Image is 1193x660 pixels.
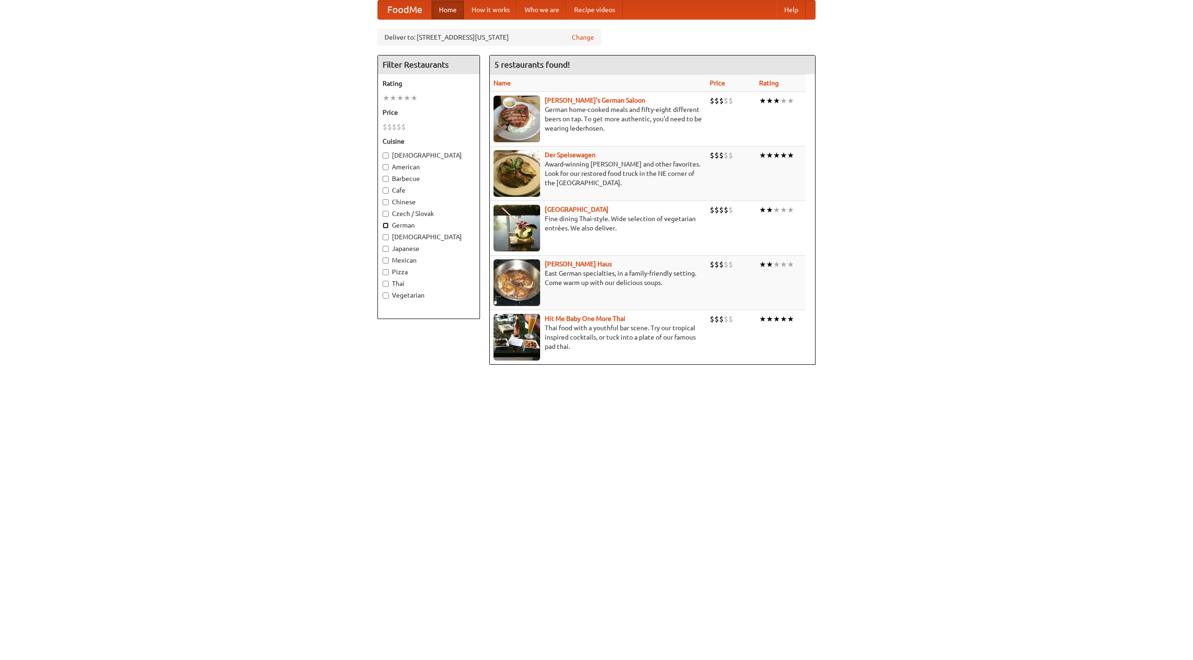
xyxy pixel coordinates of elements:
label: Vegetarian [383,291,475,300]
img: satay.jpg [494,205,540,251]
a: Change [572,33,594,42]
li: $ [392,122,397,132]
label: Barbecue [383,174,475,183]
li: ★ [773,150,780,160]
label: Japanese [383,244,475,253]
h5: Price [383,108,475,117]
li: ★ [766,205,773,215]
a: Who we are [517,0,567,19]
li: $ [728,314,733,324]
li: $ [728,259,733,270]
li: ★ [766,314,773,324]
label: Chinese [383,197,475,207]
input: Czech / Slovak [383,211,389,217]
li: ★ [411,93,418,103]
b: [PERSON_NAME] Haus [545,260,612,268]
li: ★ [773,205,780,215]
li: $ [710,259,714,270]
li: ★ [766,96,773,106]
a: Home [432,0,464,19]
b: [PERSON_NAME]'s German Saloon [545,97,645,104]
li: ★ [780,96,787,106]
li: ★ [773,96,780,106]
input: Mexican [383,257,389,264]
li: ★ [759,314,766,324]
li: $ [719,259,724,270]
a: Rating [759,79,779,87]
li: ★ [787,314,794,324]
div: Deliver to: [STREET_ADDRESS][US_STATE] [377,29,601,46]
li: ★ [780,314,787,324]
img: babythai.jpg [494,314,540,361]
h5: Rating [383,79,475,88]
li: $ [387,122,392,132]
ng-pluralize: 5 restaurants found! [494,60,570,69]
a: How it works [464,0,517,19]
li: $ [719,314,724,324]
a: Price [710,79,725,87]
li: $ [724,150,728,160]
li: $ [383,122,387,132]
input: Cafe [383,188,389,194]
li: ★ [404,93,411,103]
li: $ [728,205,733,215]
li: ★ [766,150,773,160]
li: ★ [766,259,773,270]
p: Award-winning [PERSON_NAME] and other favorites. Look for our restored food truck in the NE corne... [494,160,702,188]
li: $ [710,314,714,324]
li: ★ [780,150,787,160]
li: $ [714,205,719,215]
input: [DEMOGRAPHIC_DATA] [383,153,389,159]
h5: Cuisine [383,137,475,146]
li: ★ [773,314,780,324]
li: $ [710,205,714,215]
li: $ [724,259,728,270]
p: German home-cooked meals and fifty-eight different beers on tap. To get more authentic, you'd nee... [494,105,702,133]
li: $ [710,96,714,106]
label: American [383,162,475,172]
li: ★ [780,205,787,215]
li: ★ [759,259,766,270]
li: $ [714,96,719,106]
li: $ [724,314,728,324]
img: esthers.jpg [494,96,540,142]
li: ★ [759,150,766,160]
input: Japanese [383,246,389,252]
img: speisewagen.jpg [494,150,540,197]
li: ★ [759,205,766,215]
li: ★ [787,96,794,106]
li: $ [401,122,406,132]
li: $ [710,150,714,160]
p: East German specialties, in a family-friendly setting. Come warm up with our delicious soups. [494,269,702,287]
li: $ [728,96,733,106]
a: Hit Me Baby One More Thai [545,315,625,322]
a: [GEOGRAPHIC_DATA] [545,206,609,213]
a: FoodMe [378,0,432,19]
li: $ [724,96,728,106]
b: Der Speisewagen [545,151,596,159]
label: Thai [383,279,475,288]
li: $ [719,205,724,215]
li: ★ [787,150,794,160]
li: $ [714,314,719,324]
li: $ [719,96,724,106]
li: ★ [383,93,390,103]
input: [DEMOGRAPHIC_DATA] [383,234,389,240]
li: $ [719,150,724,160]
li: ★ [787,259,794,270]
input: Barbecue [383,176,389,182]
li: ★ [759,96,766,106]
label: [DEMOGRAPHIC_DATA] [383,232,475,242]
img: kohlhaus.jpg [494,259,540,306]
input: Vegetarian [383,292,389,299]
label: Mexican [383,256,475,265]
li: $ [724,205,728,215]
p: Thai food with a youthful bar scene. Try our tropical inspired cocktails, or tuck into a plate of... [494,323,702,351]
a: Name [494,79,511,87]
label: Czech / Slovak [383,209,475,218]
label: [DEMOGRAPHIC_DATA] [383,151,475,160]
li: ★ [787,205,794,215]
li: ★ [773,259,780,270]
